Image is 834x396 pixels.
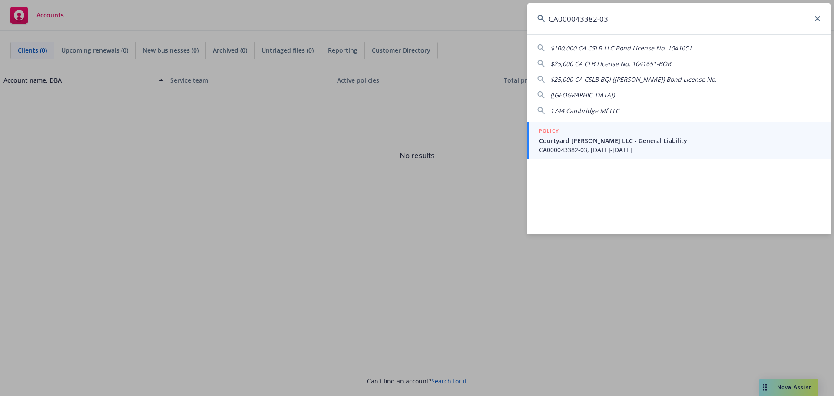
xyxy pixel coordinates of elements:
[550,44,692,52] span: $100,000 CA CSLB LLC Bond License No. 1041651
[527,122,831,159] a: POLICYCourtyard [PERSON_NAME] LLC - General LiabilityCA000043382-03, [DATE]-[DATE]
[550,60,671,68] span: $25,000 CA CLB LIcense No. 1041651-BOR
[539,126,559,135] h5: POLICY
[550,75,717,83] span: $25,000 CA CSLB BQI ([PERSON_NAME]) Bond License No.
[539,136,821,145] span: Courtyard [PERSON_NAME] LLC - General Liability
[527,3,831,34] input: Search...
[550,91,615,99] span: ([GEOGRAPHIC_DATA])
[550,106,619,115] span: 1744 Cambridge Mf LLC
[539,145,821,154] span: CA000043382-03, [DATE]-[DATE]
